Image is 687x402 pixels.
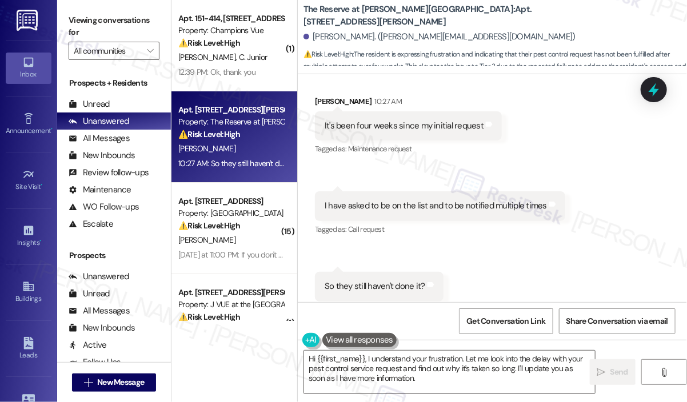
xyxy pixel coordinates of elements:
[97,376,144,388] span: New Message
[178,195,284,207] div: Apt. [STREET_ADDRESS]
[69,339,107,351] div: Active
[303,49,687,85] span: : The resident is expressing frustration and indicating that their pest control request has not b...
[39,237,41,245] span: •
[178,67,255,77] div: 12:39 PM: Ok, thank you
[178,143,235,154] span: [PERSON_NAME]
[315,221,565,238] div: Tagged as:
[6,333,51,364] a: Leads
[6,221,51,252] a: Insights •
[325,280,425,292] div: So they still haven't done it?
[303,31,576,43] div: [PERSON_NAME]. ([PERSON_NAME][EMAIL_ADDRESS][DOMAIN_NAME])
[178,158,301,168] div: 10:27 AM: So they still haven't done it?
[239,52,267,62] span: C. Junior
[6,53,51,83] a: Inbox
[178,104,284,116] div: Apt. [STREET_ADDRESS][PERSON_NAME]
[17,10,40,31] img: ResiDesk Logo
[72,373,157,392] button: New Message
[178,13,284,25] div: Apt. 151-414, [STREET_ADDRESS]
[315,140,502,157] div: Tagged as:
[69,11,159,42] label: Viewing conversations for
[178,52,239,62] span: [PERSON_NAME]
[178,235,235,245] span: [PERSON_NAME]
[178,287,284,299] div: Apt. [STREET_ADDRESS][PERSON_NAME]
[178,250,412,260] div: [DATE] at 11:00 PM: If you don't fix it tmr, I am going to call malden police
[69,218,113,230] div: Escalate
[69,356,121,368] div: Follow Ups
[178,25,284,37] div: Property: Champions Vue
[590,359,636,385] button: Send
[69,132,130,144] div: All Messages
[178,129,240,139] strong: ⚠️ Risk Level: High
[348,224,384,234] span: Call request
[178,299,284,311] div: Property: J VUE at the [GEOGRAPHIC_DATA]
[69,288,110,300] div: Unread
[178,116,284,128] div: Property: The Reserve at [PERSON_NAME][GEOGRAPHIC_DATA]
[6,277,51,308] a: Buildings
[57,77,171,89] div: Prospects + Residents
[41,181,43,189] span: •
[69,150,135,162] div: New Inbounds
[325,120,484,132] div: It's been four weeks since my initial request
[315,95,502,111] div: [PERSON_NAME]
[304,351,595,393] textarea: Hi {{first_name}}, I understand your frustration. Let me look into the delay with your pest contr...
[466,315,545,327] span: Get Conversation Link
[566,315,668,327] span: Share Conversation via email
[84,378,93,387] i: 
[147,46,153,55] i: 
[597,368,606,377] i: 
[303,50,353,59] strong: ⚠️ Risk Level: High
[74,42,141,60] input: All communities
[372,95,402,107] div: 10:27 AM
[178,220,240,231] strong: ⚠️ Risk Level: High
[610,366,628,378] span: Send
[69,322,135,334] div: New Inbounds
[660,368,668,377] i: 
[6,165,51,196] a: Site Visit •
[303,3,532,28] b: The Reserve at [PERSON_NAME][GEOGRAPHIC_DATA]: Apt. [STREET_ADDRESS][PERSON_NAME]
[559,308,676,334] button: Share Conversation via email
[315,301,444,318] div: Tagged as:
[69,201,139,213] div: WO Follow-ups
[69,184,131,196] div: Maintenance
[178,312,240,322] strong: ⚠️ Risk Level: High
[178,38,240,48] strong: ⚠️ Risk Level: High
[69,98,110,110] div: Unread
[69,271,129,283] div: Unanswered
[348,144,412,154] span: Maintenance request
[178,207,284,219] div: Property: [GEOGRAPHIC_DATA]
[69,167,149,179] div: Review follow-ups
[69,305,130,317] div: All Messages
[51,125,53,133] span: •
[69,115,129,127] div: Unanswered
[459,308,553,334] button: Get Conversation Link
[57,250,171,262] div: Prospects
[325,200,547,212] div: I have asked to be on the list and to be notified multiple times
